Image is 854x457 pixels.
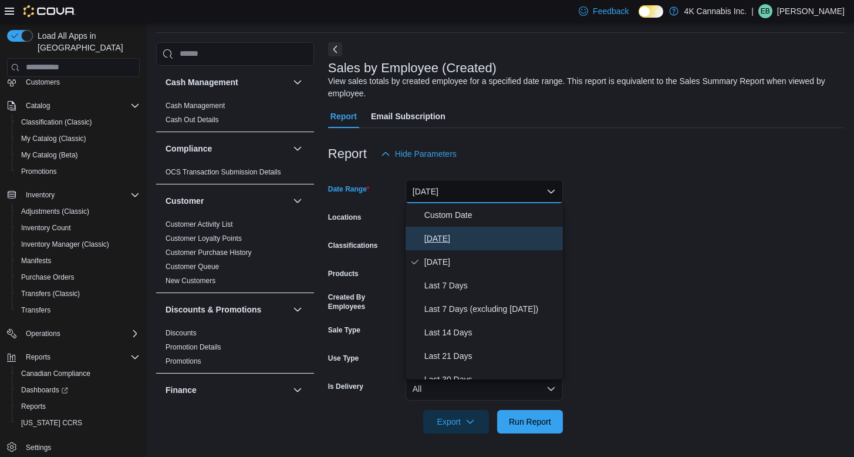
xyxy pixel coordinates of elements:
a: New Customers [166,277,215,285]
a: Inventory Count [16,221,76,235]
span: Load All Apps in [GEOGRAPHIC_DATA] [33,30,140,53]
span: Adjustments (Classic) [21,207,89,216]
span: Customer Activity List [166,220,233,229]
button: Reports [21,350,55,364]
span: Feedback [593,5,629,17]
span: Settings [21,439,140,454]
span: Settings [26,443,51,452]
span: Cash Management [166,101,225,110]
span: Catalog [21,99,140,113]
p: 4K Cannabis Inc. [684,4,747,18]
span: My Catalog (Beta) [16,148,140,162]
span: [DATE] [424,231,558,246]
p: [PERSON_NAME] [777,4,845,18]
span: Canadian Compliance [16,367,140,381]
span: Reports [16,399,140,414]
a: Customer Activity List [166,220,233,228]
button: Promotions [12,163,144,180]
span: Customers [21,75,140,89]
span: Reports [26,352,50,362]
button: [US_STATE] CCRS [12,415,144,431]
button: Operations [2,325,144,342]
a: OCS Transaction Submission Details [166,168,281,176]
span: Adjustments (Classic) [16,204,140,219]
span: Inventory [26,190,55,200]
button: Canadian Compliance [12,365,144,382]
span: Export [430,410,482,434]
button: [DATE] [406,180,563,203]
span: [US_STATE] CCRS [21,418,82,428]
button: Finance [291,383,305,397]
button: Inventory [2,187,144,203]
div: Finance [156,406,314,439]
span: Discounts [166,328,197,338]
button: My Catalog (Beta) [12,147,144,163]
div: Discounts & Promotions [156,326,314,373]
span: Operations [21,327,140,341]
span: Inventory Manager (Classic) [16,237,140,251]
span: Purchase Orders [16,270,140,284]
span: Purchase Orders [21,273,75,282]
span: Manifests [21,256,51,266]
button: Customers [2,73,144,90]
span: Cash Out Details [166,115,219,125]
span: Reports [21,350,140,364]
button: Transfers (Classic) [12,285,144,302]
button: Operations [21,327,65,341]
span: Transfers [21,305,50,315]
span: Inventory Count [16,221,140,235]
a: Customer Purchase History [166,248,252,257]
h3: Customer [166,195,204,207]
div: Customer [156,217,314,293]
label: Products [328,269,359,278]
span: Promotions [21,167,57,176]
button: Discounts & Promotions [291,303,305,317]
h3: Cash Management [166,76,238,88]
button: Inventory Count [12,220,144,236]
span: Run Report [509,416,551,428]
span: Custom Date [424,208,558,222]
button: Catalog [21,99,55,113]
span: Dashboards [21,385,68,395]
span: Dashboards [16,383,140,397]
a: Purchase Orders [16,270,79,284]
span: Manifests [16,254,140,268]
button: Finance [166,384,288,396]
div: Eric Bayne [758,4,772,18]
a: Dashboards [16,383,73,397]
button: Reports [2,349,144,365]
span: Transfers (Classic) [16,287,140,301]
div: Compliance [156,165,314,184]
a: My Catalog (Beta) [16,148,83,162]
a: Discounts [166,329,197,337]
span: Last 7 Days (excluding [DATE]) [424,302,558,316]
a: Reports [16,399,50,414]
span: Customers [26,78,60,87]
span: Last 14 Days [424,325,558,340]
span: Canadian Compliance [21,369,90,378]
span: Email Subscription [371,105,445,128]
button: Compliance [291,142,305,156]
button: Classification (Classic) [12,114,144,130]
button: Next [328,42,342,56]
a: Promotions [166,357,201,365]
a: Manifests [16,254,56,268]
span: [DATE] [424,255,558,269]
span: Promotions [166,357,201,366]
span: My Catalog (Beta) [21,150,78,160]
button: Catalog [2,98,144,114]
span: Classification (Classic) [21,117,92,127]
a: Cash Management [166,102,225,110]
a: Inventory Manager (Classic) [16,237,114,251]
button: Adjustments (Classic) [12,203,144,220]
a: Classification (Classic) [16,115,97,129]
button: Settings [2,438,144,455]
h3: Discounts & Promotions [166,304,261,315]
a: Transfers (Classic) [16,287,85,301]
label: Classifications [328,241,378,250]
label: Is Delivery [328,382,363,391]
button: Customer [291,194,305,208]
button: Inventory [21,188,59,202]
label: Sale Type [328,325,360,335]
a: [US_STATE] CCRS [16,416,87,430]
